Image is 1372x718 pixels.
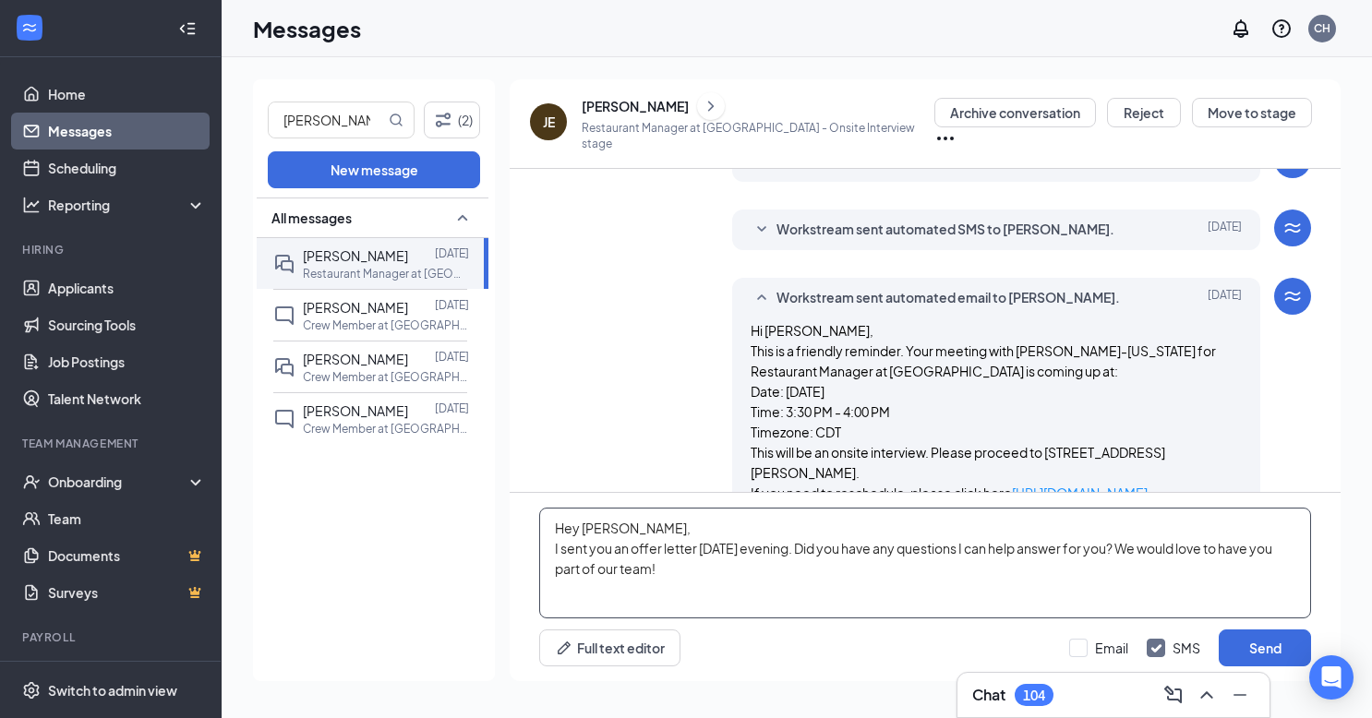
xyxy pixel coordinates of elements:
svg: DoubleChat [273,356,295,378]
svg: ChevronRight [702,95,720,117]
span: All messages [271,209,352,227]
svg: UserCheck [22,473,41,491]
p: Crew Member at [GEOGRAPHIC_DATA] [303,317,469,333]
svg: MagnifyingGlass [389,113,403,127]
div: [PERSON_NAME] [582,97,689,115]
span: [PERSON_NAME] [303,351,408,367]
div: Reporting [48,196,207,214]
svg: WorkstreamLogo [1282,285,1304,307]
svg: ChevronUp [1196,684,1218,706]
button: ChevronUp [1192,680,1222,710]
button: Archive conversation [934,98,1096,127]
span: [PERSON_NAME] [303,299,408,316]
button: Move to stage [1192,98,1312,127]
p: This will be an onsite interview. Please proceed to [STREET_ADDRESS][PERSON_NAME]. [751,442,1242,483]
h1: Messages [253,13,361,44]
p: Restaurant Manager at [GEOGRAPHIC_DATA] - Onsite Interview stage [582,120,934,151]
a: Home [48,76,206,113]
svg: SmallChevronUp [451,207,474,229]
a: PayrollCrown [48,657,206,694]
button: Full text editorPen [539,629,680,666]
p: [DATE] [435,401,469,416]
svg: SmallChevronDown [751,219,773,241]
div: JE [543,113,555,131]
button: Send [1219,629,1311,666]
div: Switch to admin view [48,681,177,700]
div: Team Management [22,436,202,451]
a: Job Postings [48,343,206,380]
a: Scheduling [48,150,206,186]
button: Minimize [1225,680,1255,710]
span: [PERSON_NAME] [303,402,408,419]
a: SurveysCrown [48,574,206,611]
a: Talent Network [48,380,206,417]
svg: ChatInactive [273,305,295,327]
button: Filter (2) [424,102,480,138]
div: CH [1314,20,1330,36]
svg: Collapse [178,19,197,38]
a: Team [48,500,206,537]
textarea: Hey [PERSON_NAME], I sent you an offer letter [DATE] evening. Did you have any questions I can he... [539,508,1311,618]
div: Open Intercom Messenger [1309,655,1354,700]
div: Hiring [22,242,202,257]
svg: WorkstreamLogo [1282,217,1304,239]
span: [DATE] [1208,287,1242,309]
svg: Filter [432,109,454,131]
svg: Ellipses [934,127,957,150]
span: [PERSON_NAME] [303,247,408,264]
a: Sourcing Tools [48,306,206,343]
p: Date: [DATE] Time: 3:30 PM - 4:00 PM Timezone: CDT [751,381,1242,442]
button: Reject [1107,98,1181,127]
svg: WorkstreamLogo [20,18,39,37]
span: Workstream sent automated SMS to [PERSON_NAME]. [776,219,1114,241]
div: 104 [1023,688,1045,703]
svg: QuestionInfo [1270,18,1293,40]
p: Crew Member at [GEOGRAPHIC_DATA] [303,421,469,437]
input: Search [269,102,385,138]
a: Applicants [48,269,206,306]
svg: Pen [555,639,573,657]
p: [DATE] [435,245,469,261]
div: Payroll [22,629,202,645]
p: Hi [PERSON_NAME], [751,320,1242,341]
button: New message [268,151,480,188]
a: Messages [48,113,206,150]
p: If you need to reschedule, please click here [751,483,1242,503]
button: ComposeMessage [1159,680,1188,710]
svg: Minimize [1229,684,1251,706]
svg: DoubleChat [273,253,295,275]
svg: Analysis [22,196,41,214]
svg: Notifications [1230,18,1252,40]
a: [URL][DOMAIN_NAME] [1012,485,1148,501]
svg: ComposeMessage [1162,684,1185,706]
svg: SmallChevronUp [751,287,773,309]
p: [DATE] [435,349,469,365]
div: Onboarding [48,473,190,491]
p: Crew Member at [GEOGRAPHIC_DATA] [303,369,469,385]
a: DocumentsCrown [48,537,206,574]
p: This is a friendly reminder. Your meeting with [PERSON_NAME]-[US_STATE] for Restaurant Manager at... [751,341,1242,381]
svg: Settings [22,681,41,700]
p: [DATE] [435,297,469,313]
h3: Chat [972,685,1005,705]
svg: ChatInactive [273,408,295,430]
button: ChevronRight [697,92,725,120]
span: Workstream sent automated email to [PERSON_NAME]. [776,287,1120,309]
p: Restaurant Manager at [GEOGRAPHIC_DATA] [303,266,469,281]
span: [DATE] [1208,219,1242,241]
